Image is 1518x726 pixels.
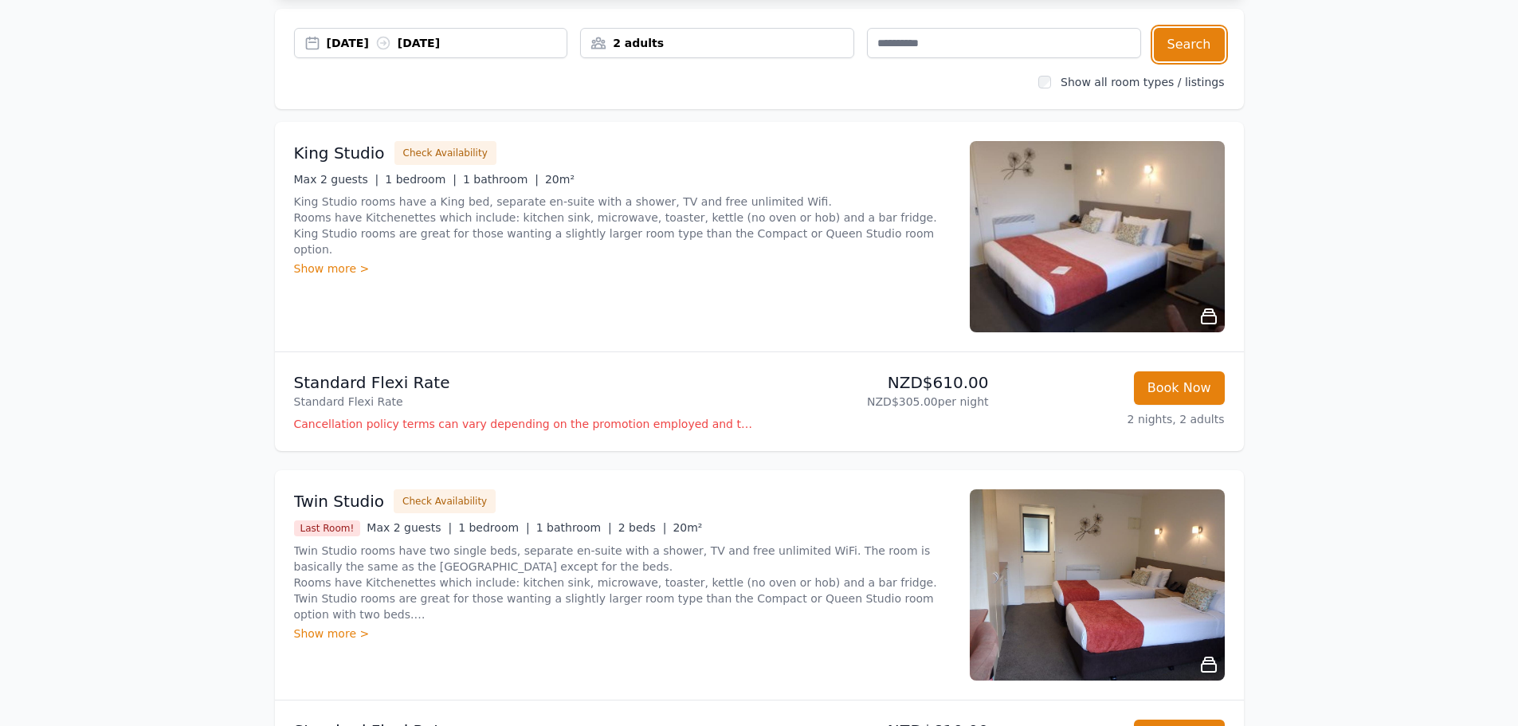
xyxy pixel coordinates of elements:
span: 1 bedroom | [385,173,457,186]
div: 2 adults [581,35,853,51]
span: Max 2 guests | [294,173,379,186]
label: Show all room types / listings [1061,76,1224,88]
h3: Twin Studio [294,490,385,512]
span: Last Room! [294,520,361,536]
h3: King Studio [294,142,385,164]
button: Book Now [1134,371,1225,405]
span: Max 2 guests | [367,521,452,534]
span: 1 bathroom | [536,521,612,534]
p: NZD$305.00 per night [766,394,989,410]
button: Check Availability [394,141,496,165]
div: Show more > [294,626,951,642]
span: 20m² [545,173,575,186]
div: [DATE] [DATE] [327,35,567,51]
p: Twin Studio rooms have two single beds, separate en-suite with a shower, TV and free unlimited Wi... [294,543,951,622]
span: 1 bedroom | [458,521,530,534]
p: Standard Flexi Rate [294,394,753,410]
p: NZD$610.00 [766,371,989,394]
p: 2 nights, 2 adults [1002,411,1225,427]
span: 2 beds | [618,521,667,534]
span: 20m² [673,521,702,534]
button: Check Availability [394,489,496,513]
p: Standard Flexi Rate [294,371,753,394]
p: King Studio rooms have a King bed, separate en-suite with a shower, TV and free unlimited Wifi. R... [294,194,951,257]
div: Show more > [294,261,951,277]
p: Cancellation policy terms can vary depending on the promotion employed and the time of stay of th... [294,416,753,432]
span: 1 bathroom | [463,173,539,186]
button: Search [1154,28,1225,61]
